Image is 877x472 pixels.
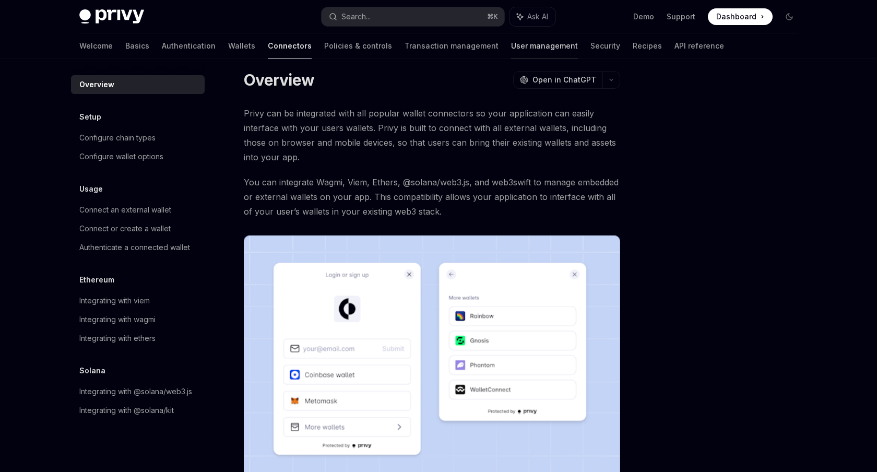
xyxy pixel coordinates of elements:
[79,132,156,144] div: Configure chain types
[79,204,171,216] div: Connect an external wallet
[511,33,578,58] a: User management
[674,33,724,58] a: API reference
[405,33,499,58] a: Transaction management
[79,183,103,195] h5: Usage
[79,274,114,286] h5: Ethereum
[79,332,156,345] div: Integrating with ethers
[244,175,620,219] span: You can integrate Wagmi, Viem, Ethers, @solana/web3.js, and web3swift to manage embedded or exter...
[79,313,156,326] div: Integrating with wagmi
[71,75,205,94] a: Overview
[79,222,171,235] div: Connect or create a wallet
[79,385,192,398] div: Integrating with @solana/web3.js
[71,382,205,401] a: Integrating with @solana/web3.js
[79,9,144,24] img: dark logo
[125,33,149,58] a: Basics
[71,401,205,420] a: Integrating with @solana/kit
[71,219,205,238] a: Connect or create a wallet
[71,238,205,257] a: Authenticate a connected wallet
[79,78,114,91] div: Overview
[322,7,504,26] button: Search...⌘K
[79,294,150,307] div: Integrating with viem
[228,33,255,58] a: Wallets
[79,150,163,163] div: Configure wallet options
[79,241,190,254] div: Authenticate a connected wallet
[71,291,205,310] a: Integrating with viem
[716,11,756,22] span: Dashboard
[79,364,105,377] h5: Solana
[633,33,662,58] a: Recipes
[79,33,113,58] a: Welcome
[71,200,205,219] a: Connect an external wallet
[527,11,548,22] span: Ask AI
[708,8,773,25] a: Dashboard
[71,147,205,166] a: Configure wallet options
[590,33,620,58] a: Security
[71,128,205,147] a: Configure chain types
[532,75,596,85] span: Open in ChatGPT
[781,8,798,25] button: Toggle dark mode
[341,10,371,23] div: Search...
[513,71,602,89] button: Open in ChatGPT
[268,33,312,58] a: Connectors
[324,33,392,58] a: Policies & controls
[162,33,216,58] a: Authentication
[244,106,620,164] span: Privy can be integrated with all popular wallet connectors so your application can easily interfa...
[71,329,205,348] a: Integrating with ethers
[667,11,695,22] a: Support
[633,11,654,22] a: Demo
[79,404,174,417] div: Integrating with @solana/kit
[79,111,101,123] h5: Setup
[487,13,498,21] span: ⌘ K
[509,7,555,26] button: Ask AI
[244,70,314,89] h1: Overview
[71,310,205,329] a: Integrating with wagmi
